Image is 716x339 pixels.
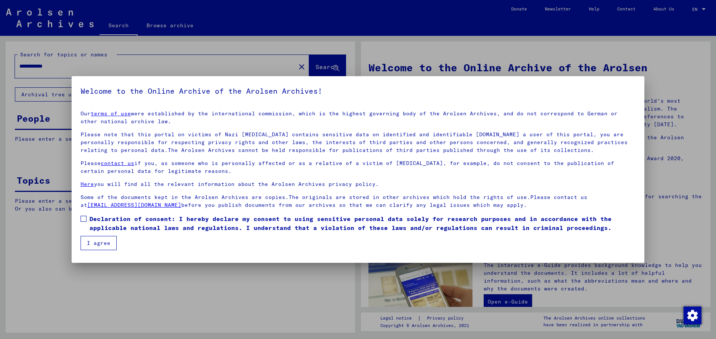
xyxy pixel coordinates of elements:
a: Here [81,181,94,187]
p: you will find all the relevant information about the Arolsen Archives privacy policy. [81,180,635,188]
p: Please note that this portal on victims of Nazi [MEDICAL_DATA] contains sensitive data on identif... [81,131,635,154]
span: Declaration of consent: I hereby declare my consent to using sensitive personal data solely for r... [89,214,635,232]
a: [EMAIL_ADDRESS][DOMAIN_NAME] [87,202,181,208]
a: terms of use [91,110,131,117]
button: I agree [81,236,117,250]
div: Change consent [683,306,701,324]
img: Change consent [684,307,701,324]
p: Some of the documents kept in the Arolsen Archives are copies.The originals are stored in other a... [81,193,635,209]
p: Our were established by the international commission, which is the highest governing body of the ... [81,110,635,125]
a: contact us [101,160,134,167]
h5: Welcome to the Online Archive of the Arolsen Archives! [81,85,635,97]
p: Please if you, as someone who is personally affected or as a relative of a victim of [MEDICAL_DAT... [81,159,635,175]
